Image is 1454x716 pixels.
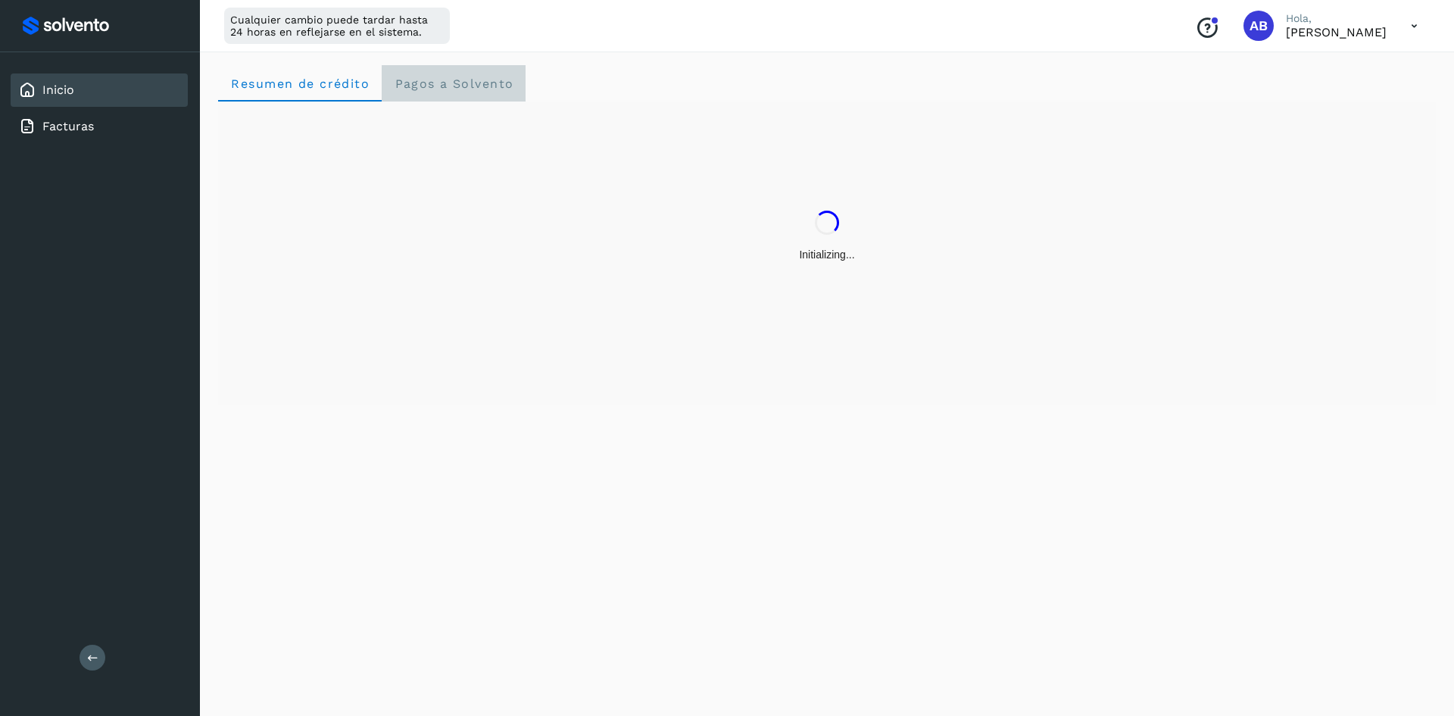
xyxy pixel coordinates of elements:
[11,73,188,107] div: Inicio
[42,119,94,133] a: Facturas
[224,8,450,44] div: Cualquier cambio puede tardar hasta 24 horas en reflejarse en el sistema.
[1286,25,1387,39] p: Ana Belén Acosta
[394,77,513,91] span: Pagos a Solvento
[230,77,370,91] span: Resumen de crédito
[42,83,74,97] a: Inicio
[1286,12,1387,25] p: Hola,
[11,110,188,143] div: Facturas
